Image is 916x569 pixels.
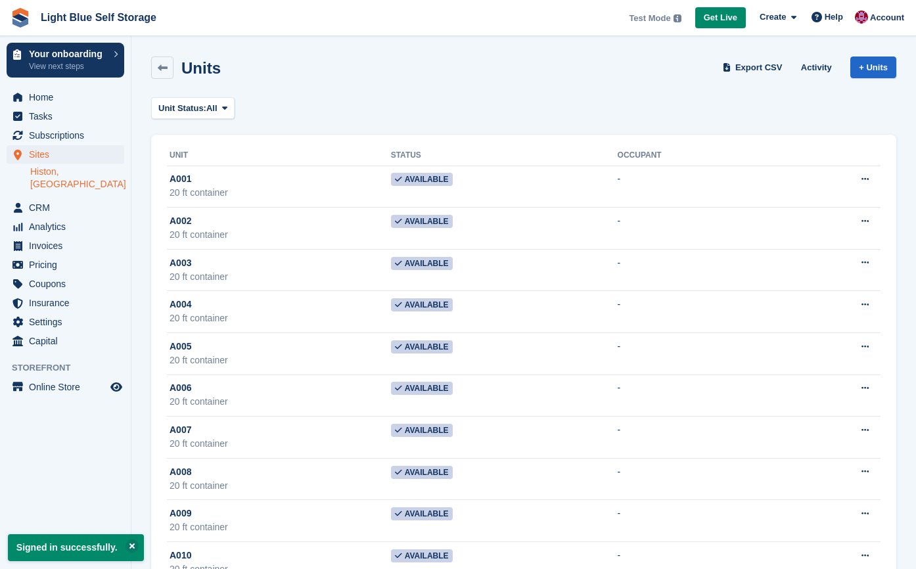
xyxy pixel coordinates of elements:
[11,8,30,28] img: stora-icon-8386f47178a22dfd0bd8f6a31ec36ba5ce8667c1dd55bd0f319d3a0aa187defe.svg
[391,507,453,520] span: Available
[170,172,191,186] span: A001
[629,12,670,25] span: Test Mode
[618,500,780,542] td: -
[391,466,453,479] span: Available
[170,381,191,395] span: A006
[7,107,124,125] a: menu
[391,145,618,166] th: Status
[695,7,746,29] a: Get Live
[7,294,124,312] a: menu
[850,57,896,78] a: + Units
[170,465,191,479] span: A008
[674,14,681,22] img: icon-info-grey-7440780725fd019a000dd9b08b2336e03edf1995a4989e88bcd33f0948082b44.svg
[7,43,124,78] a: Your onboarding View next steps
[7,217,124,236] a: menu
[170,520,391,534] div: 20 ft container
[170,340,191,353] span: A005
[170,479,391,493] div: 20 ft container
[391,549,453,562] span: Available
[720,57,788,78] a: Export CSV
[170,395,391,409] div: 20 ft container
[618,145,780,166] th: Occupant
[170,423,191,437] span: A007
[29,294,108,312] span: Insurance
[158,102,206,115] span: Unit Status:
[29,126,108,145] span: Subscriptions
[391,382,453,395] span: Available
[7,145,124,164] a: menu
[391,424,453,437] span: Available
[170,228,391,242] div: 20 ft container
[618,375,780,417] td: -
[7,126,124,145] a: menu
[391,340,453,353] span: Available
[29,88,108,106] span: Home
[391,257,453,270] span: Available
[29,60,107,72] p: View next steps
[8,534,144,561] p: Signed in successfully.
[618,166,780,208] td: -
[167,145,391,166] th: Unit
[29,217,108,236] span: Analytics
[170,549,191,562] span: A010
[29,107,108,125] span: Tasks
[618,458,780,500] td: -
[29,256,108,274] span: Pricing
[618,291,780,333] td: -
[151,97,235,119] button: Unit Status: All
[170,270,391,284] div: 20 ft container
[7,313,124,331] a: menu
[12,361,131,375] span: Storefront
[170,256,191,270] span: A003
[796,57,837,78] a: Activity
[760,11,786,24] span: Create
[30,166,124,191] a: Histon, [GEOGRAPHIC_DATA]
[618,333,780,375] td: -
[870,11,904,24] span: Account
[170,353,391,367] div: 20 ft container
[618,208,780,250] td: -
[170,507,191,520] span: A009
[170,186,391,200] div: 20 ft container
[170,214,191,228] span: A002
[29,237,108,255] span: Invoices
[704,11,737,24] span: Get Live
[391,298,453,311] span: Available
[7,275,124,293] a: menu
[7,378,124,396] a: menu
[825,11,843,24] span: Help
[29,49,107,58] p: Your onboarding
[7,256,124,274] a: menu
[735,61,783,74] span: Export CSV
[29,313,108,331] span: Settings
[170,437,391,451] div: 20 ft container
[29,275,108,293] span: Coupons
[29,378,108,396] span: Online Store
[206,102,218,115] span: All
[170,298,191,311] span: A004
[29,332,108,350] span: Capital
[170,311,391,325] div: 20 ft container
[391,173,453,186] span: Available
[7,88,124,106] a: menu
[29,198,108,217] span: CRM
[7,332,124,350] a: menu
[618,249,780,291] td: -
[108,379,124,395] a: Preview store
[391,215,453,228] span: Available
[35,7,162,28] a: Light Blue Self Storage
[181,59,221,77] h2: Units
[855,11,868,24] img: Jack Chivers
[7,237,124,255] a: menu
[7,198,124,217] a: menu
[29,145,108,164] span: Sites
[618,417,780,459] td: -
